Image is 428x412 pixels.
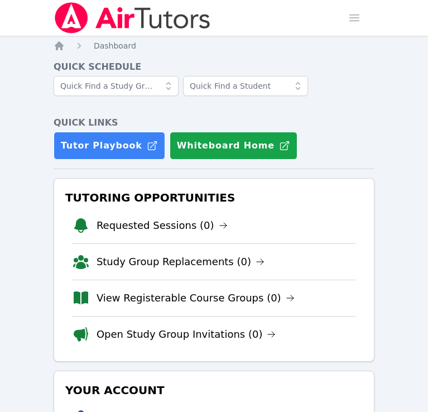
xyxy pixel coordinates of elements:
[183,76,308,96] input: Quick Find a Student
[170,132,297,160] button: Whiteboard Home
[97,218,228,233] a: Requested Sessions (0)
[97,290,295,306] a: View Registerable Course Groups (0)
[54,116,374,130] h4: Quick Links
[54,76,179,96] input: Quick Find a Study Group
[97,254,265,270] a: Study Group Replacements (0)
[54,2,211,33] img: Air Tutors
[63,188,365,208] h3: Tutoring Opportunities
[54,132,165,160] a: Tutor Playbook
[94,41,136,50] span: Dashboard
[54,40,374,51] nav: Breadcrumb
[94,40,136,51] a: Dashboard
[63,380,365,400] h3: Your Account
[54,60,374,74] h4: Quick Schedule
[97,327,276,342] a: Open Study Group Invitations (0)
